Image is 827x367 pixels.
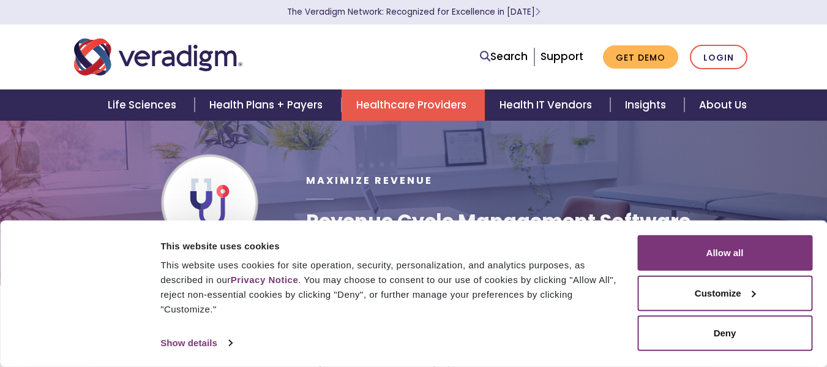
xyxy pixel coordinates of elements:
button: Deny [637,316,812,351]
a: Show details [160,334,231,352]
a: Life Sciences [93,89,195,121]
div: This website uses cookies for site operation, security, personalization, and analytics purposes, ... [160,258,623,317]
a: Health IT Vendors [485,89,610,121]
a: Support [541,49,583,64]
a: Login [690,45,747,70]
a: Privacy Notice [231,274,298,285]
h1: Revenue Cycle Management Software [306,210,690,233]
a: Get Demo [603,45,678,69]
button: Allow all [637,235,812,271]
div: This website uses cookies [160,238,623,253]
a: Search [480,48,528,65]
button: Customize [637,275,812,311]
a: Health Plans + Payers [195,89,341,121]
a: Healthcare Providers [342,89,485,121]
img: Veradigm logo [74,37,242,77]
span: Maximize Revenue [306,173,433,187]
a: About Us [684,89,762,121]
span: Learn More [535,6,541,18]
a: The Veradigm Network: Recognized for Excellence in [DATE]Learn More [287,6,541,18]
a: Insights [610,89,684,121]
